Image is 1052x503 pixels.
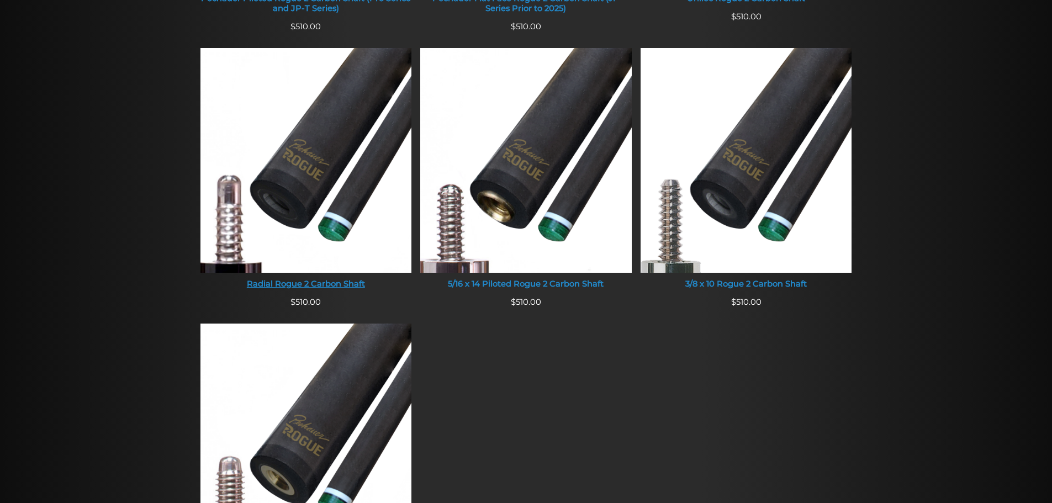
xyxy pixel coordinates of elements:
[290,297,321,307] span: 510.00
[290,22,321,31] span: 510.00
[420,279,632,289] div: 5/16 x 14 Piloted Rogue 2 Carbon Shaft
[290,22,295,31] span: $
[200,48,412,273] img: Radial Rogue 2 Carbon Shaft
[200,279,412,289] div: Radial Rogue 2 Carbon Shaft
[731,297,736,307] span: $
[731,297,762,307] span: 510.00
[641,48,852,296] a: 3/8 x 10 Rogue 2 Carbon Shaft 3/8 x 10 Rogue 2 Carbon Shaft
[731,12,762,22] span: 510.00
[641,279,852,289] div: 3/8 x 10 Rogue 2 Carbon Shaft
[290,297,295,307] span: $
[420,48,632,296] a: 5/16 x 14 Piloted Rogue 2 Carbon Shaft 5/16 x 14 Piloted Rogue 2 Carbon Shaft
[420,48,632,273] img: 5/16 x 14 Piloted Rogue 2 Carbon Shaft
[731,12,736,22] span: $
[511,22,541,31] span: 510.00
[641,48,852,273] img: 3/8 x 10 Rogue 2 Carbon Shaft
[511,22,516,31] span: $
[511,297,516,307] span: $
[511,297,541,307] span: 510.00
[200,48,412,296] a: Radial Rogue 2 Carbon Shaft Radial Rogue 2 Carbon Shaft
